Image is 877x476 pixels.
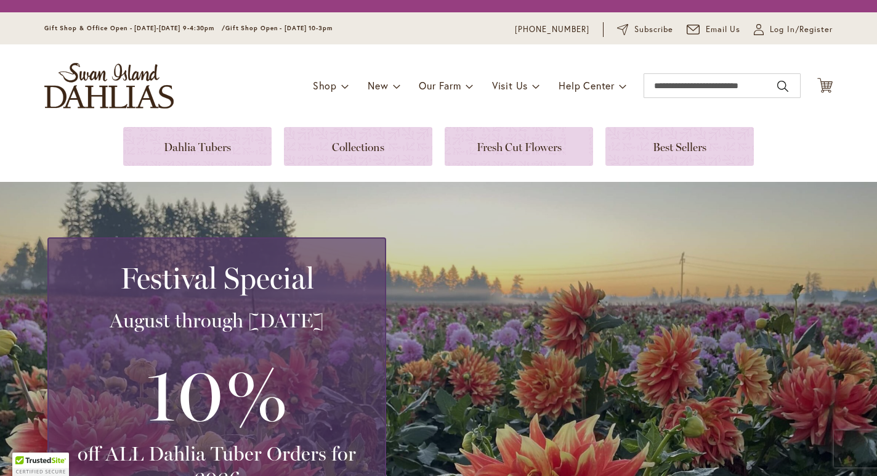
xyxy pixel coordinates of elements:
[687,23,741,36] a: Email Us
[754,23,833,36] a: Log In/Register
[617,23,673,36] a: Subscribe
[44,24,225,32] span: Gift Shop & Office Open - [DATE]-[DATE] 9-4:30pm /
[368,79,388,92] span: New
[770,23,833,36] span: Log In/Register
[634,23,673,36] span: Subscribe
[492,79,528,92] span: Visit Us
[515,23,589,36] a: [PHONE_NUMBER]
[419,79,461,92] span: Our Farm
[777,76,788,96] button: Search
[706,23,741,36] span: Email Us
[63,261,370,295] h2: Festival Special
[313,79,337,92] span: Shop
[63,345,370,441] h3: 10%
[559,79,615,92] span: Help Center
[225,24,333,32] span: Gift Shop Open - [DATE] 10-3pm
[44,63,174,109] a: store logo
[63,308,370,333] h3: August through [DATE]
